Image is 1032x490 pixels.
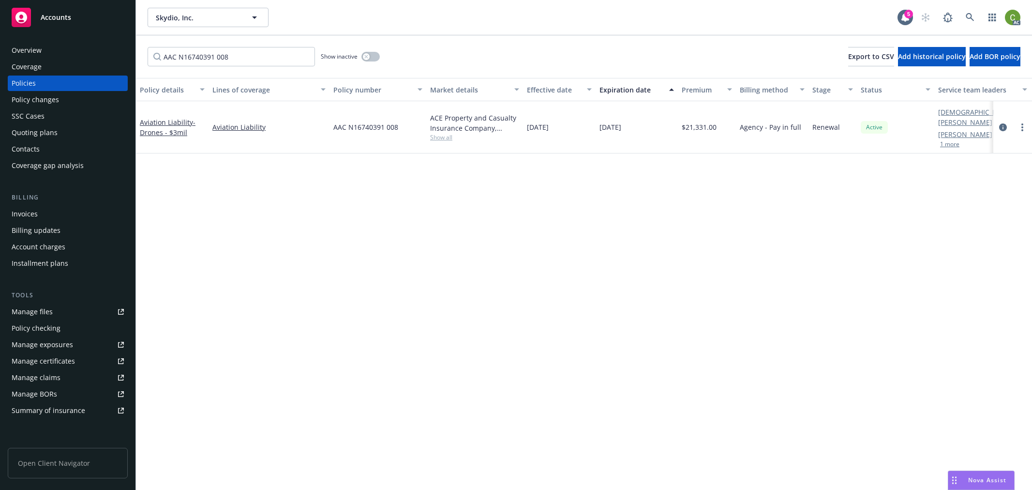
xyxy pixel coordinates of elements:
a: Manage BORs [8,386,128,402]
a: more [1017,122,1028,133]
span: Open Client Navigator [8,448,128,478]
span: Show all [430,133,519,141]
span: - Drones - $3mil [140,118,195,137]
div: Contacts [12,141,40,157]
button: Market details [426,78,523,101]
a: Overview [8,43,128,58]
button: Billing method [736,78,808,101]
div: Installment plans [12,256,68,271]
span: Show inactive [321,52,358,61]
a: Summary of insurance [8,403,128,418]
button: Stage [808,78,857,101]
a: Switch app [983,8,1002,27]
button: Service team leaders [934,78,1031,101]
button: Policy details [136,78,209,101]
a: Manage claims [8,370,128,385]
div: Policy checking [12,321,60,336]
span: Skydio, Inc. [156,13,239,23]
div: Policy details [140,85,194,95]
a: Quoting plans [8,125,128,140]
span: $21,331.00 [682,122,717,132]
a: [PERSON_NAME] [938,129,992,139]
span: Add historical policy [898,52,966,61]
span: [DATE] [527,122,549,132]
button: Expiration date [596,78,678,101]
a: Invoices [8,206,128,222]
div: Manage exposures [12,337,73,352]
div: SSC Cases [12,108,45,124]
div: Status [861,85,920,95]
a: Account charges [8,239,128,255]
div: ACE Property and Casualty Insurance Company, Chubb Group [430,113,519,133]
div: Manage files [12,304,53,320]
div: Premium [682,85,721,95]
span: AAC N16740391 008 [333,122,398,132]
a: Report a Bug [938,8,957,27]
div: Service team leaders [938,85,1017,95]
div: Quoting plans [12,125,58,140]
div: Coverage [12,59,42,75]
a: Aviation Liability [140,118,195,137]
div: Market details [430,85,509,95]
button: Export to CSV [848,47,894,66]
button: Add BOR policy [970,47,1020,66]
a: Coverage gap analysis [8,158,128,173]
img: photo [1005,10,1020,25]
button: Policy number [329,78,426,101]
a: SSC Cases [8,108,128,124]
a: [DEMOGRAPHIC_DATA][PERSON_NAME] [938,107,1014,127]
div: Tools [8,291,128,300]
div: Lines of coverage [212,85,315,95]
button: Nova Assist [948,471,1015,490]
a: circleInformation [997,122,1009,133]
div: Stage [812,85,842,95]
a: Contacts [8,141,128,157]
span: [DATE] [599,122,621,132]
a: Coverage [8,59,128,75]
a: Search [960,8,980,27]
a: Policy changes [8,92,128,107]
div: Overview [12,43,42,58]
button: Premium [678,78,736,101]
div: Summary of insurance [12,403,85,418]
div: Manage BORs [12,386,57,402]
a: Accounts [8,4,128,31]
div: Effective date [527,85,581,95]
a: Manage exposures [8,337,128,352]
button: 1 more [940,141,959,147]
a: Manage files [8,304,128,320]
div: Policy changes [12,92,59,107]
div: Invoices [12,206,38,222]
span: Add BOR policy [970,52,1020,61]
div: Billing updates [12,223,60,238]
div: Policies [12,76,36,91]
a: Installment plans [8,256,128,271]
input: Filter by keyword... [148,47,315,66]
a: Aviation Liability [212,122,326,132]
a: Start snowing [916,8,935,27]
div: Manage certificates [12,353,75,369]
div: Drag to move [948,471,960,490]
div: Coverage gap analysis [12,158,84,173]
span: Accounts [41,14,71,21]
span: Agency - Pay in full [740,122,801,132]
div: Billing method [740,85,794,95]
button: Skydio, Inc. [148,8,269,27]
div: 5 [904,10,913,18]
a: Policies [8,76,128,91]
button: Add historical policy [898,47,966,66]
a: Billing updates [8,223,128,238]
a: Manage certificates [8,353,128,369]
a: Policy checking [8,321,128,336]
div: Account charges [12,239,65,255]
span: Active [865,123,884,132]
span: Nova Assist [968,476,1006,484]
div: Expiration date [599,85,663,95]
button: Effective date [523,78,596,101]
button: Status [857,78,934,101]
button: Lines of coverage [209,78,329,101]
span: Renewal [812,122,840,132]
div: Analytics hub [8,438,128,447]
div: Billing [8,193,128,202]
